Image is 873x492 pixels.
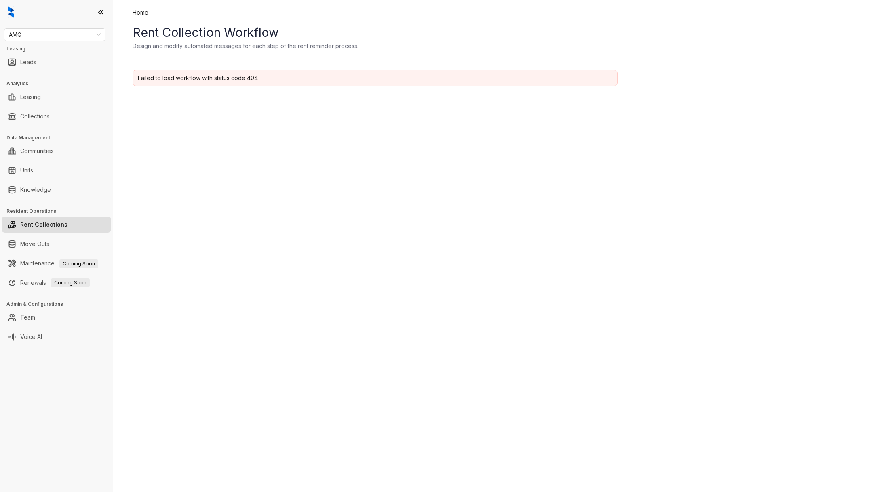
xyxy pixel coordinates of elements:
[2,329,111,345] li: Voice AI
[6,80,113,87] h3: Analytics
[6,301,113,308] h3: Admin & Configurations
[59,259,98,268] span: Coming Soon
[9,29,101,41] span: AMG
[2,255,111,271] li: Maintenance
[6,134,113,141] h3: Data Management
[2,162,111,179] li: Units
[20,108,50,124] a: Collections
[2,143,111,159] li: Communities
[6,45,113,53] h3: Leasing
[20,143,54,159] a: Communities
[2,182,111,198] li: Knowledge
[20,162,33,179] a: Units
[133,42,358,50] p: Design and modify automated messages for each step of the rent reminder process.
[2,217,111,233] li: Rent Collections
[138,74,612,82] div: Failed to load workflow with status code 404
[2,236,111,252] li: Move Outs
[20,329,42,345] a: Voice AI
[20,309,35,326] a: Team
[2,89,111,105] li: Leasing
[51,278,90,287] span: Coming Soon
[8,6,14,18] img: logo
[20,89,41,105] a: Leasing
[133,23,618,42] h1: Rent Collection Workflow
[20,275,90,291] a: RenewalsComing Soon
[133,8,148,17] li: Home
[20,182,51,198] a: Knowledge
[20,54,36,70] a: Leads
[2,54,111,70] li: Leads
[6,208,113,215] h3: Resident Operations
[2,108,111,124] li: Collections
[20,236,49,252] a: Move Outs
[2,275,111,291] li: Renewals
[20,217,67,233] a: Rent Collections
[2,309,111,326] li: Team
